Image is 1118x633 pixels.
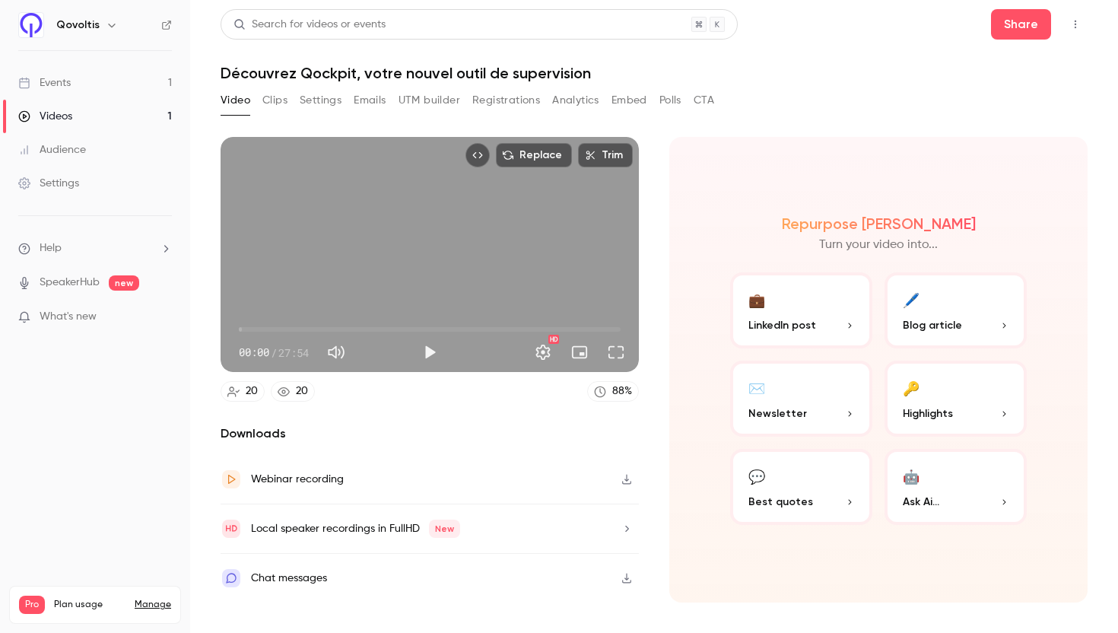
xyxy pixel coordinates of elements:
[885,449,1027,525] button: 🤖Ask Ai...
[694,88,714,113] button: CTA
[233,17,386,33] div: Search for videos or events
[399,88,460,113] button: UTM builder
[587,381,639,402] a: 88%
[40,309,97,325] span: What's new
[730,361,872,437] button: ✉️Newsletter
[903,406,953,421] span: Highlights
[271,381,315,402] a: 20
[40,240,62,256] span: Help
[903,464,919,488] div: 🤖
[135,599,171,611] a: Manage
[730,272,872,348] button: 💼LinkedIn post
[659,88,681,113] button: Polls
[246,383,258,399] div: 20
[54,599,125,611] span: Plan usage
[239,345,309,361] div: 00:00
[262,88,287,113] button: Clips
[221,381,265,402] a: 20
[991,9,1051,40] button: Share
[782,215,976,233] h2: Repurpose [PERSON_NAME]
[903,494,939,510] span: Ask Ai...
[885,361,1027,437] button: 🔑Highlights
[465,143,490,167] button: Embed video
[18,240,172,256] li: help-dropdown-opener
[564,337,595,367] button: Turn on miniplayer
[748,288,765,311] div: 💼
[601,337,631,367] button: Full screen
[472,88,540,113] button: Registrations
[18,109,72,124] div: Videos
[296,383,308,399] div: 20
[239,345,269,361] span: 00:00
[552,88,599,113] button: Analytics
[903,317,962,333] span: Blog article
[271,345,277,361] span: /
[496,143,572,167] button: Replace
[748,494,813,510] span: Best quotes
[18,75,71,91] div: Events
[748,406,807,421] span: Newsletter
[885,272,1027,348] button: 🖊️Blog article
[414,337,445,367] button: Play
[730,449,872,525] button: 💬Best quotes
[321,337,351,367] button: Mute
[1063,12,1088,37] button: Top Bar Actions
[18,142,86,157] div: Audience
[354,88,386,113] button: Emails
[18,176,79,191] div: Settings
[612,383,632,399] div: 88 %
[903,288,919,311] div: 🖊️
[300,88,341,113] button: Settings
[251,569,327,587] div: Chat messages
[251,520,460,538] div: Local speaker recordings in FullHD
[748,464,765,488] div: 💬
[40,275,100,291] a: SpeakerHub
[56,17,100,33] h6: Qovoltis
[748,376,765,399] div: ✉️
[19,596,45,614] span: Pro
[278,345,309,361] span: 27:54
[548,335,559,344] div: HD
[611,88,647,113] button: Embed
[221,425,639,443] h2: Downloads
[221,88,250,113] button: Video
[578,143,633,167] button: Trim
[221,64,1088,82] h1: Découvrez Qockpit, votre nouvel outil de supervision
[748,317,816,333] span: LinkedIn post
[528,337,558,367] button: Settings
[819,236,938,254] p: Turn your video into...
[903,376,919,399] div: 🔑
[109,275,139,291] span: new
[429,520,460,538] span: New
[19,13,43,37] img: Qovoltis
[251,470,344,488] div: Webinar recording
